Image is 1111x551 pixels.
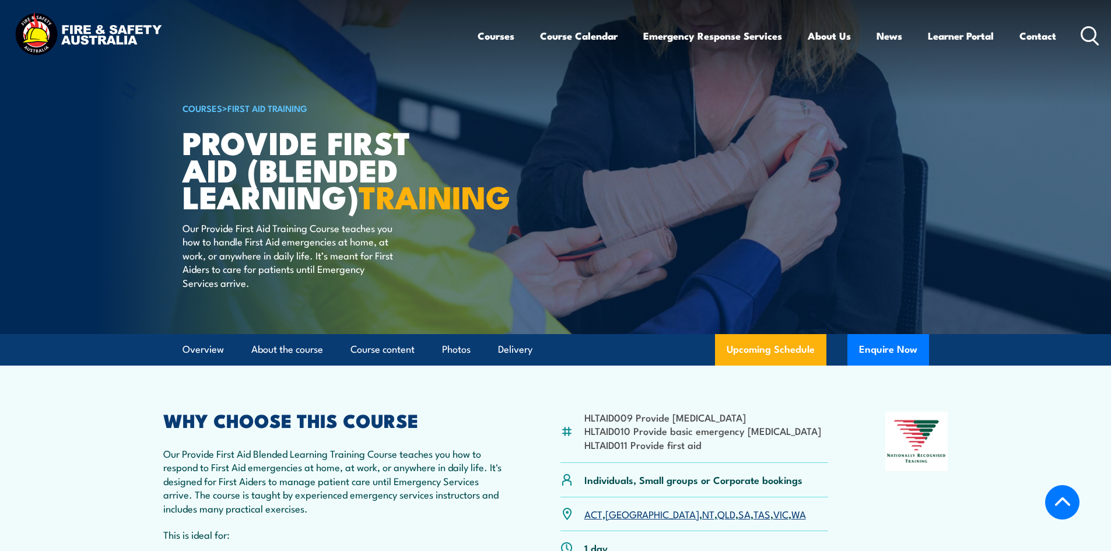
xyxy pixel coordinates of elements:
a: First Aid Training [227,101,307,114]
a: About Us [808,20,851,51]
a: VIC [773,507,788,521]
a: TAS [753,507,770,521]
h1: Provide First Aid (Blended Learning) [183,128,471,210]
p: Our Provide First Aid Blended Learning Training Course teaches you how to respond to First Aid em... [163,447,504,515]
p: This is ideal for: [163,528,504,541]
a: News [877,20,902,51]
a: Photos [442,334,471,365]
h2: WHY CHOOSE THIS COURSE [163,412,504,428]
li: HLTAID009 Provide [MEDICAL_DATA] [584,410,821,424]
button: Enquire Now [847,334,929,366]
li: HLTAID010 Provide basic emergency [MEDICAL_DATA] [584,424,821,437]
a: Learner Portal [928,20,994,51]
a: Courses [478,20,514,51]
a: QLD [717,507,735,521]
a: NT [702,507,714,521]
li: HLTAID011 Provide first aid [584,438,821,451]
a: Course Calendar [540,20,618,51]
a: WA [791,507,806,521]
a: [GEOGRAPHIC_DATA] [605,507,699,521]
a: Overview [183,334,224,365]
a: SA [738,507,751,521]
a: About the course [251,334,323,365]
strong: TRAINING [359,171,510,220]
a: COURSES [183,101,222,114]
h6: > [183,101,471,115]
a: Course content [351,334,415,365]
p: Individuals, Small groups or Corporate bookings [584,473,802,486]
p: Our Provide First Aid Training Course teaches you how to handle First Aid emergencies at home, at... [183,221,395,289]
a: Upcoming Schedule [715,334,826,366]
a: Emergency Response Services [643,20,782,51]
a: Contact [1019,20,1056,51]
p: , , , , , , , [584,507,806,521]
a: ACT [584,507,602,521]
img: Nationally Recognised Training logo. [885,412,948,471]
a: Delivery [498,334,532,365]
